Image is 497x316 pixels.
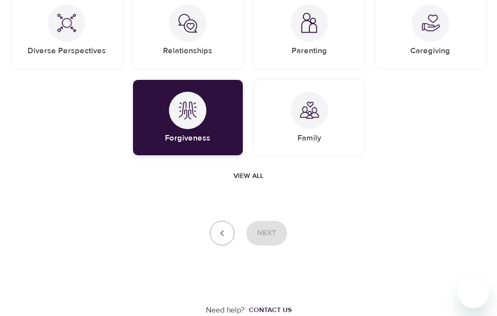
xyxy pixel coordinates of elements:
[255,80,364,155] div: FamilyFamily
[249,305,292,315] div: Contact us
[178,13,198,33] img: Relationships
[133,80,242,155] div: ForgivenessForgiveness
[206,305,245,316] p: Need help?
[299,13,319,33] img: Parenting
[233,170,264,182] span: View all
[178,101,198,120] img: Forgiveness
[28,46,106,56] h5: Diverse Perspectives
[299,101,319,120] img: Family
[292,46,327,56] h5: Parenting
[165,133,210,143] h5: Forgiveness
[298,133,321,143] h5: Family
[410,46,450,56] h5: Caregiving
[421,13,440,33] img: Caregiving
[245,305,292,315] a: Contact us
[230,167,267,185] button: View all
[458,277,489,308] iframe: Button to launch messaging window
[163,46,212,56] h5: Relationships
[57,13,76,33] img: Diverse Perspectives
